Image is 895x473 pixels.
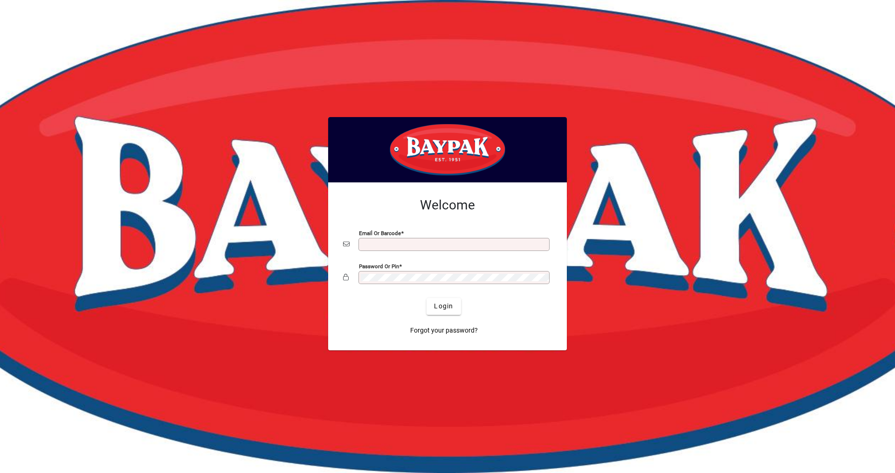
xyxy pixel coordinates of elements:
[406,322,482,339] a: Forgot your password?
[434,301,453,311] span: Login
[427,298,461,315] button: Login
[410,326,478,335] span: Forgot your password?
[359,263,399,269] mat-label: Password or Pin
[359,230,401,236] mat-label: Email or Barcode
[343,197,552,213] h2: Welcome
